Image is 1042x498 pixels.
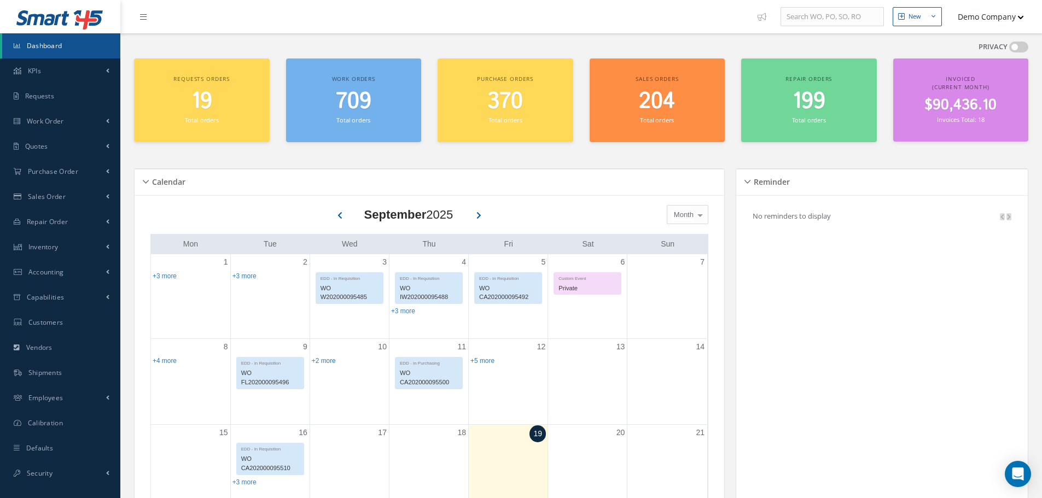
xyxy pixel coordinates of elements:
span: Accounting [28,267,64,277]
small: Total orders [488,116,522,124]
a: Work orders 709 Total orders [286,58,422,142]
a: Repair orders 199 Total orders [741,58,877,142]
td: September 3, 2025 [310,254,389,339]
td: September 6, 2025 [548,254,627,339]
small: Total orders [185,116,219,124]
a: Sales orders 204 Total orders [590,58,725,142]
div: Private [554,282,621,295]
td: September 8, 2025 [151,338,230,425]
a: September 6, 2025 [619,254,627,270]
a: Saturday [580,237,596,251]
a: Wednesday [340,237,360,251]
a: September 17, 2025 [376,425,389,441]
a: Requests orders 19 Total orders [134,58,270,142]
small: Total orders [640,116,674,124]
td: September 4, 2025 [389,254,468,339]
label: PRIVACY [979,42,1008,52]
a: September 10, 2025 [376,339,389,355]
td: September 13, 2025 [548,338,627,425]
span: Sales orders [636,75,678,83]
a: September 12, 2025 [535,339,548,355]
a: Dashboard [2,33,120,58]
div: WO IW202000095488 [395,282,462,304]
input: Search WO, PO, SO, RO [781,7,884,27]
div: WO CA202000095500 [395,367,462,389]
div: WO CA202000095510 [237,453,304,474]
a: September 3, 2025 [380,254,389,270]
div: EDD - In Requisition [237,443,304,453]
a: Show 3 more events [391,307,415,315]
a: September 14, 2025 [694,339,707,355]
a: Thursday [420,237,438,251]
a: Monday [181,237,200,251]
span: Shipments [28,368,62,377]
span: 19 [191,86,212,117]
span: Security [27,468,53,478]
td: September 9, 2025 [230,338,310,425]
a: September 4, 2025 [459,254,468,270]
a: Friday [502,237,515,251]
a: September 7, 2025 [698,254,707,270]
span: Invoiced [946,75,975,83]
a: September 20, 2025 [614,425,627,441]
p: No reminders to display [753,211,831,221]
a: September 13, 2025 [614,339,627,355]
div: WO W202000095485 [316,282,383,304]
span: Vendors [26,343,53,352]
a: Show 5 more events [470,357,494,365]
a: September 1, 2025 [222,254,230,270]
span: 204 [639,86,675,117]
a: September 15, 2025 [217,425,230,441]
span: 709 [336,86,371,117]
td: September 2, 2025 [230,254,310,339]
div: EDD - In Requisition [316,273,383,282]
span: Capabilities [27,292,65,302]
span: Purchase Order [28,167,78,176]
a: Sunday [659,237,677,251]
td: September 7, 2025 [627,254,707,339]
span: (Current Month) [932,83,989,91]
a: September 16, 2025 [296,425,310,441]
a: Tuesday [261,237,279,251]
span: Inventory [28,242,59,251]
a: Show 3 more events [232,272,257,280]
a: Invoiced (Current Month) $90,436.10 Invoices Total: 18 [893,58,1029,142]
div: WO FL202000095496 [237,367,304,389]
td: September 14, 2025 [627,338,707,425]
span: Purchase orders [477,75,533,83]
td: September 10, 2025 [310,338,389,425]
div: EDD - In Requisition [237,358,304,367]
div: Open Intercom Messenger [1005,461,1031,487]
span: Work Order [27,116,64,126]
a: September 21, 2025 [694,425,707,441]
a: Show 3 more events [232,478,257,486]
span: Quotes [25,142,48,151]
a: September 9, 2025 [301,339,310,355]
button: New [893,7,942,26]
td: September 5, 2025 [469,254,548,339]
span: Work orders [332,75,375,83]
button: Demo Company [947,6,1024,27]
span: Calibration [28,418,63,427]
a: September 5, 2025 [539,254,548,270]
small: Total orders [792,116,826,124]
span: Repair orders [785,75,832,83]
span: Month [671,209,694,220]
h5: Reminder [750,174,790,187]
span: Repair Order [27,217,68,226]
div: Custom Event [554,273,621,282]
a: September 11, 2025 [455,339,468,355]
div: EDD - In Purchasing [395,358,462,367]
div: New [909,12,921,21]
td: September 1, 2025 [151,254,230,339]
a: September 8, 2025 [222,339,230,355]
span: $90,436.10 [924,95,997,116]
td: September 11, 2025 [389,338,468,425]
small: Invoices Total: 18 [937,115,984,124]
span: Requests [25,91,54,101]
b: September [364,208,427,221]
a: Purchase orders 370 Total orders [438,58,573,142]
span: 370 [487,86,523,117]
small: Total orders [336,116,370,124]
a: September 2, 2025 [301,254,310,270]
